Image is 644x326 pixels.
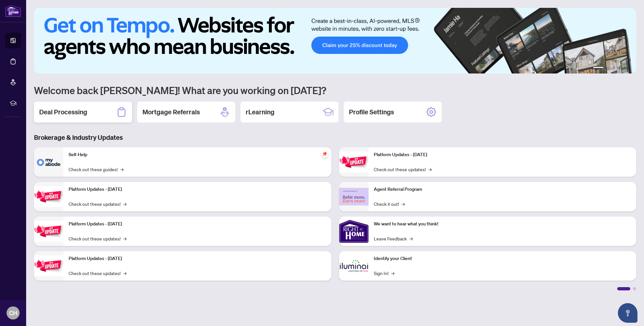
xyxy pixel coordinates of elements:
button: 6 [627,67,630,70]
button: 1 [593,67,603,70]
img: We want to hear what you think! [339,217,369,246]
img: Platform Updates - July 8, 2025 [34,255,63,276]
img: Identify your Client [339,251,369,281]
h1: Welcome back [PERSON_NAME]! What are you working on [DATE]? [34,84,636,96]
button: Open asap [618,303,637,323]
span: pushpin [321,150,329,158]
img: Platform Updates - July 21, 2025 [34,221,63,241]
img: Self-Help [34,147,63,177]
p: Platform Updates - [DATE] [69,220,326,228]
button: 5 [622,67,624,70]
span: → [409,235,413,242]
span: → [391,269,394,277]
a: Leave Feedback→ [374,235,413,242]
button: 2 [606,67,609,70]
img: logo [5,5,21,17]
button: 3 [611,67,614,70]
span: CH [9,308,17,318]
p: Self-Help [69,151,326,158]
p: We want to hear what you think! [374,220,631,228]
img: Platform Updates - September 16, 2025 [34,186,63,207]
button: 4 [617,67,619,70]
a: Sign In!→ [374,269,394,277]
a: Check out these updates!→ [69,235,126,242]
span: → [428,166,432,173]
a: Check out these updates!→ [69,200,126,207]
span: → [123,200,126,207]
p: Platform Updates - [DATE] [374,151,631,158]
span: → [123,235,126,242]
h2: rLearning [246,107,274,117]
span: → [120,166,124,173]
a: Check out these updates!→ [69,269,126,277]
span: → [123,269,126,277]
p: Platform Updates - [DATE] [69,186,326,193]
p: Platform Updates - [DATE] [69,255,326,262]
h2: Profile Settings [349,107,394,117]
img: Platform Updates - June 23, 2025 [339,152,369,172]
a: Check out these updates!→ [374,166,432,173]
a: Check it out!→ [374,200,405,207]
a: Check out these guides!→ [69,166,124,173]
h2: Deal Processing [39,107,87,117]
img: Agent Referral Program [339,188,369,206]
span: → [402,200,405,207]
p: Agent Referral Program [374,186,631,193]
img: Slide 0 [34,8,636,73]
h2: Mortgage Referrals [142,107,200,117]
p: Identify your Client [374,255,631,262]
h3: Brokerage & Industry Updates [34,133,636,142]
